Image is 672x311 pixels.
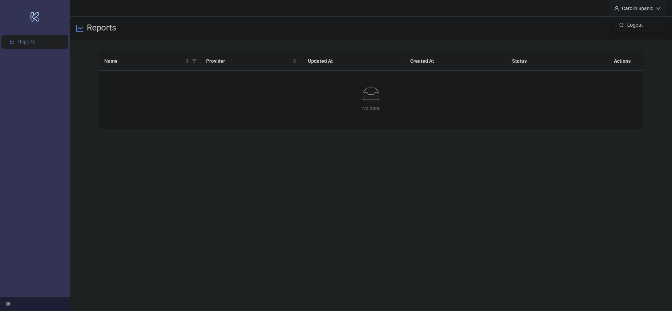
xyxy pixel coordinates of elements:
[302,51,404,71] th: Updated At
[6,302,10,306] span: menu-fold
[191,56,198,66] span: filter
[405,51,506,71] th: Created At
[656,6,661,11] span: down
[619,5,656,12] div: Carolin Spanic
[76,24,84,33] span: line-chart
[614,6,619,11] span: user
[18,39,35,44] a: Reports
[506,51,608,71] th: Status
[107,104,635,112] div: No data
[201,51,302,71] th: Provider
[608,51,643,71] th: Actions
[206,57,291,65] span: Provider
[619,23,624,27] span: logout
[192,59,196,63] span: filter
[627,21,661,29] span: Logout
[104,57,184,65] span: Name
[87,22,116,34] h3: Reports
[99,51,201,71] th: Name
